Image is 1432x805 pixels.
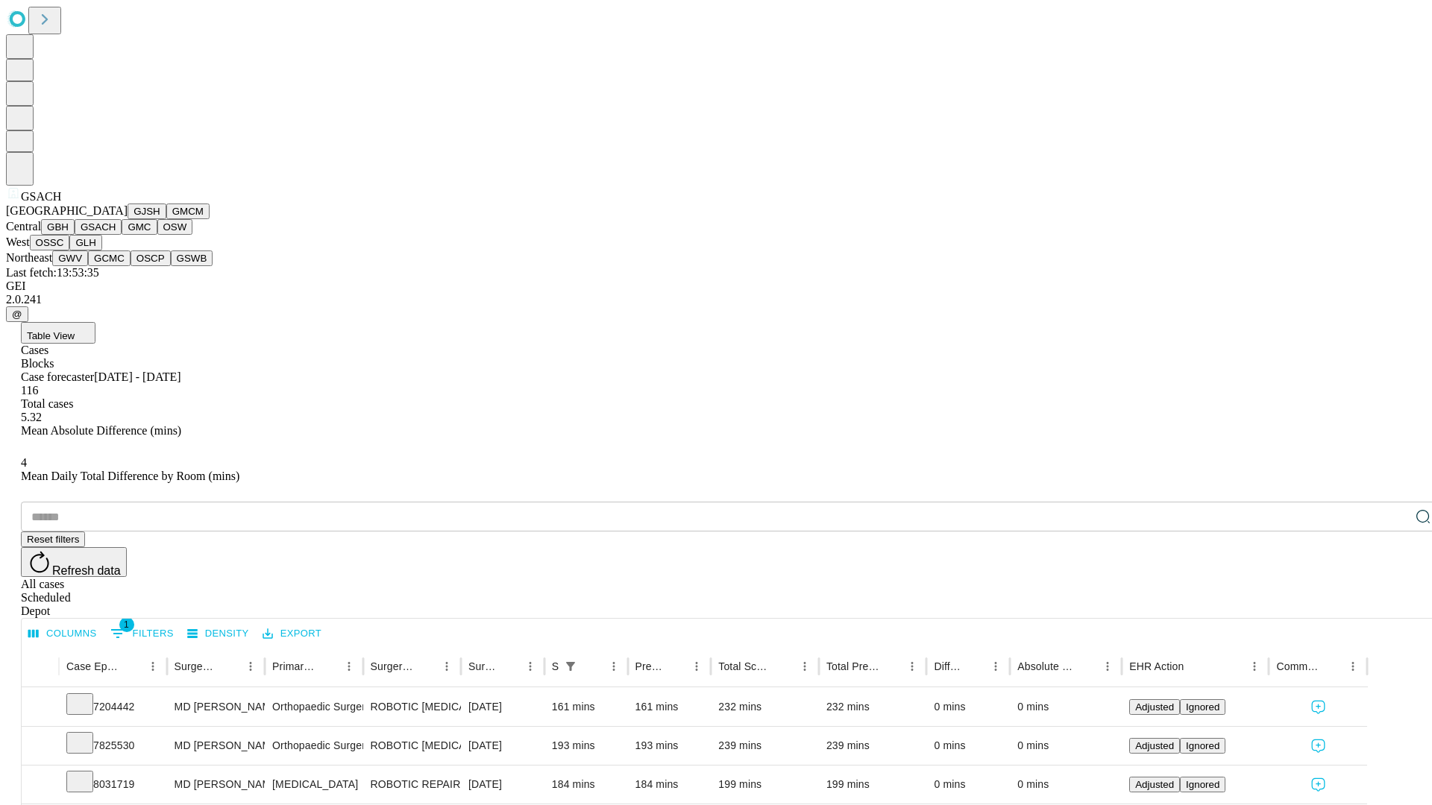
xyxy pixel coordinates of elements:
[52,564,121,577] span: Refresh data
[29,772,51,798] button: Expand
[69,235,101,250] button: GLH
[41,219,75,235] button: GBH
[66,765,160,804] div: 8031719
[826,765,920,804] div: 199 mins
[552,727,621,765] div: 193 mins
[773,656,794,677] button: Sort
[122,219,157,235] button: GMC
[6,306,28,322] button: @
[1276,660,1319,672] div: Comments
[219,656,240,677] button: Sort
[826,688,920,726] div: 232 mins
[1185,656,1206,677] button: Sort
[718,727,811,765] div: 239 mins
[339,656,359,677] button: Menu
[27,534,79,545] span: Reset filters
[826,727,920,765] div: 239 mins
[94,370,180,383] span: [DATE] - [DATE]
[21,370,94,383] span: Case forecaster
[1322,656,1342,677] button: Sort
[371,727,453,765] div: ROBOTIC [MEDICAL_DATA] TOTAL HIP
[371,765,453,804] div: ROBOTIC REPAIR INITIAL [MEDICAL_DATA] REDUCIBLE AGE [DEMOGRAPHIC_DATA] OR MORE
[21,322,95,344] button: Table View
[1076,656,1097,677] button: Sort
[603,656,624,677] button: Menu
[259,622,325,645] button: Export
[718,660,772,672] div: Total Scheduled Duration
[934,660,963,672] div: Difference
[21,397,73,410] span: Total cases
[499,656,520,677] button: Sort
[75,219,122,235] button: GSACH
[635,765,704,804] div: 184 mins
[1180,738,1225,754] button: Ignored
[468,765,537,804] div: [DATE]
[66,688,160,726] div: 7204442
[157,219,193,235] button: OSW
[142,656,163,677] button: Menu
[415,656,436,677] button: Sort
[6,293,1426,306] div: 2.0.241
[6,220,41,233] span: Central
[635,688,704,726] div: 161 mins
[66,660,120,672] div: Case Epic Id
[1129,777,1180,792] button: Adjusted
[27,330,75,341] span: Table View
[1244,656,1265,677] button: Menu
[665,656,686,677] button: Sort
[468,727,537,765] div: [DATE]
[371,688,453,726] div: ROBOTIC [MEDICAL_DATA] KNEE TOTAL
[934,727,1002,765] div: 0 mins
[1186,740,1219,751] span: Ignored
[1129,660,1184,672] div: EHR Action
[468,688,537,726] div: [DATE]
[6,280,1426,293] div: GEI
[88,250,131,266] button: GCMC
[21,411,42,423] span: 5.32
[934,688,1002,726] div: 0 mins
[29,695,51,721] button: Expand
[1017,765,1114,804] div: 0 mins
[107,622,178,645] button: Show filters
[175,688,257,726] div: MD [PERSON_NAME]
[1017,688,1114,726] div: 0 mins
[1180,777,1225,792] button: Ignored
[131,250,171,266] button: OSCP
[21,470,239,482] span: Mean Daily Total Difference by Room (mins)
[175,727,257,765] div: MD [PERSON_NAME]
[1342,656,1363,677] button: Menu
[183,622,253,645] button: Density
[21,384,38,397] span: 116
[552,660,559,672] div: Scheduled In Room Duration
[1017,727,1114,765] div: 0 mins
[1186,701,1219,713] span: Ignored
[686,656,707,677] button: Menu
[175,660,218,672] div: Surgeon Name
[552,688,621,726] div: 161 mins
[1017,660,1075,672] div: Absolute Difference
[6,266,99,279] span: Last fetch: 13:53:35
[985,656,1006,677] button: Menu
[560,656,581,677] button: Show filters
[272,727,355,765] div: Orthopaedic Surgery
[240,656,261,677] button: Menu
[1135,740,1174,751] span: Adjusted
[122,656,142,677] button: Sort
[21,547,127,577] button: Refresh data
[175,765,257,804] div: MD [PERSON_NAME]
[6,204,128,217] span: [GEOGRAPHIC_DATA]
[272,765,355,804] div: [MEDICAL_DATA]
[30,235,70,250] button: OSSC
[171,250,213,266] button: GSWB
[66,727,160,765] div: 7825530
[21,424,181,437] span: Mean Absolute Difference (mins)
[318,656,339,677] button: Sort
[560,656,581,677] div: 1 active filter
[21,456,27,469] span: 4
[964,656,985,677] button: Sort
[826,660,880,672] div: Total Predicted Duration
[468,660,497,672] div: Surgery Date
[166,203,210,219] button: GMCM
[29,733,51,760] button: Expand
[1135,701,1174,713] span: Adjusted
